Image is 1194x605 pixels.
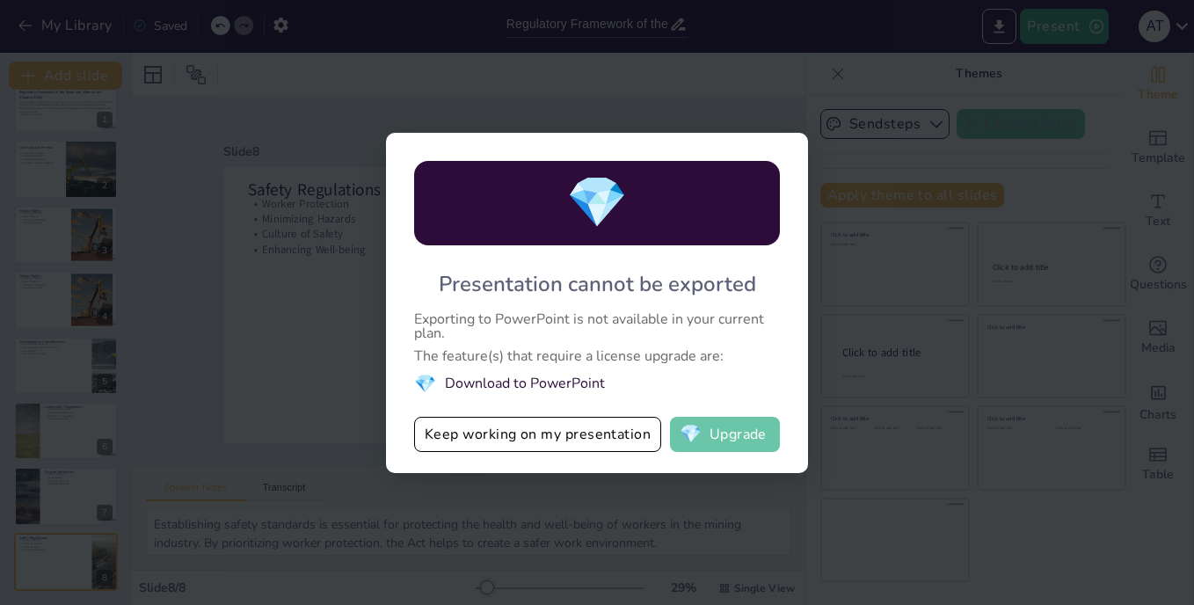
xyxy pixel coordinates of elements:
span: diamond [414,372,436,396]
div: Presentation cannot be exported [439,270,756,298]
span: diamond [566,169,628,237]
li: Download to PowerPoint [414,372,780,396]
div: Exporting to PowerPoint is not available in your current plan. [414,312,780,340]
span: diamond [680,426,702,443]
button: Keep working on my presentation [414,417,661,452]
button: diamondUpgrade [670,417,780,452]
div: The feature(s) that require a license upgrade are: [414,349,780,363]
